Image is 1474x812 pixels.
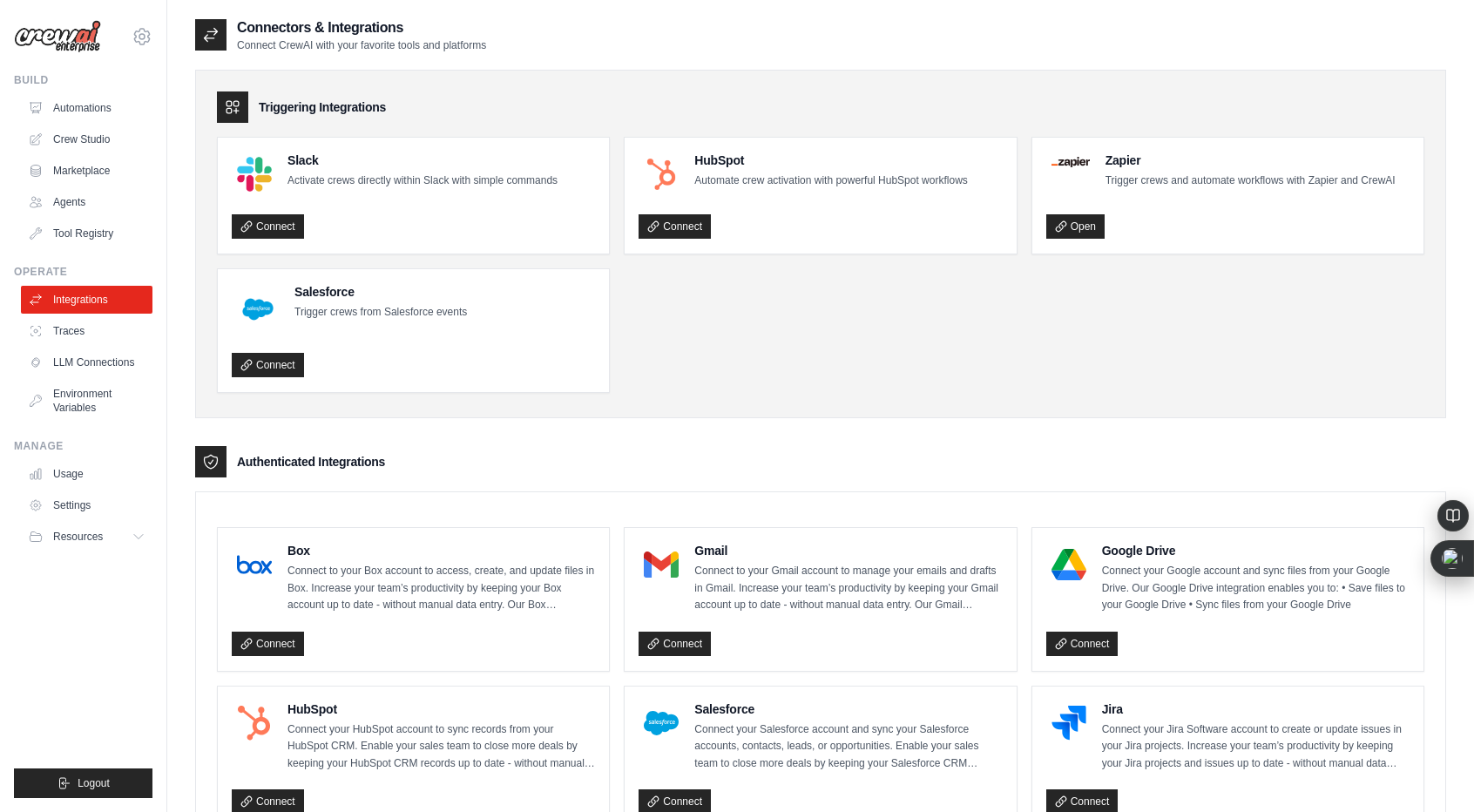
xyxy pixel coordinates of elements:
[14,20,101,53] img: Logo
[21,348,152,376] a: LLM Connections
[21,523,152,551] button: Resources
[1051,157,1090,167] img: Zapier Logo
[287,721,595,773] p: Connect your HubSpot account to sync records from your HubSpot CRM. Enable your sales team to clo...
[694,173,967,190] p: Automate crew activation with powerful HubSpot workflows
[694,542,1002,559] h4: Gmail
[259,98,386,116] h3: Triggering Integrations
[21,460,152,488] a: Usage
[287,152,558,169] h4: Slack
[294,304,467,321] p: Trigger crews from Salesforce events
[1046,214,1105,239] a: Open
[21,188,152,216] a: Agents
[237,38,486,52] p: Connect CrewAI with your favorite tools and platforms
[694,700,1002,718] h4: Salesforce
[237,453,385,470] h3: Authenticated Integrations
[1105,152,1396,169] h4: Zapier
[1105,173,1396,190] p: Trigger crews and automate workflows with Zapier and CrewAI
[1051,706,1086,741] img: Jira Logo
[694,721,1002,773] p: Connect your Salesforce account and sync your Salesforce accounts, contacts, leads, or opportunit...
[21,94,152,122] a: Automations
[21,286,152,314] a: Integrations
[287,542,595,559] h4: Box
[237,17,486,38] h2: Connectors & Integrations
[644,706,679,741] img: Salesforce Logo
[287,173,558,190] p: Activate crews directly within Slack with simple commands
[287,563,595,614] p: Connect to your Box account to access, create, and update files in Box. Increase your team’s prod...
[694,152,967,169] h4: HubSpot
[21,380,152,422] a: Environment Variables
[232,214,304,239] a: Connect
[237,706,272,741] img: HubSpot Logo
[1046,632,1119,656] a: Connect
[21,220,152,247] a: Tool Registry
[14,73,152,87] div: Build
[1102,542,1410,559] h4: Google Drive
[21,317,152,345] a: Traces
[21,157,152,185] a: Marketplace
[639,214,711,239] a: Connect
[1102,700,1410,718] h4: Jira
[14,265,152,279] div: Operate
[237,157,272,192] img: Slack Logo
[237,547,272,582] img: Box Logo
[21,491,152,519] a: Settings
[644,547,679,582] img: Gmail Logo
[21,125,152,153] a: Crew Studio
[1102,563,1410,614] p: Connect your Google account and sync files from your Google Drive. Our Google Drive integration e...
[1051,547,1086,582] img: Google Drive Logo
[287,700,595,718] h4: HubSpot
[294,283,467,301] h4: Salesforce
[644,157,679,192] img: HubSpot Logo
[14,768,152,798] button: Logout
[232,353,304,377] a: Connect
[694,563,1002,614] p: Connect to your Gmail account to manage your emails and drafts in Gmail. Increase your team’s pro...
[1102,721,1410,773] p: Connect your Jira Software account to create or update issues in your Jira projects. Increase you...
[639,632,711,656] a: Connect
[14,439,152,453] div: Manage
[78,776,110,790] span: Logout
[232,632,304,656] a: Connect
[53,530,103,544] span: Resources
[237,288,279,330] img: Salesforce Logo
